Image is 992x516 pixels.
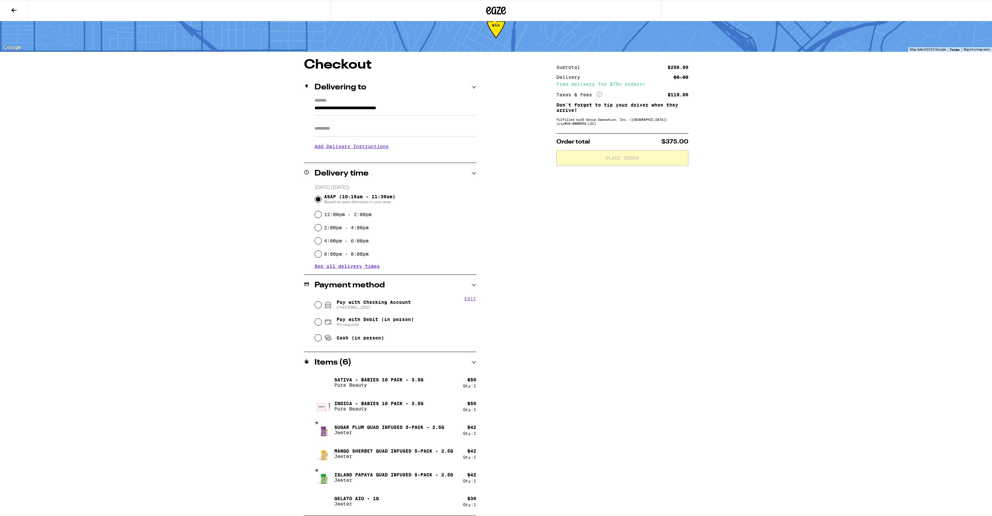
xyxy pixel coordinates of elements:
span: Cash (in person) [337,335,384,340]
p: Island Papaya Quad Infused 5-Pack - 2.5g [334,472,453,477]
h2: Payment method [314,281,385,289]
p: Jeeter [334,477,453,483]
h3: Add Delivery Instructions [314,139,476,154]
button: See all delivery times [314,264,380,269]
span: Hi. Need any help? [4,5,48,10]
div: $ 42 [467,425,476,430]
div: $5.00 [674,75,688,80]
p: Sativa - Babies 10 Pack - 3.5g [334,377,423,382]
span: Pin required [337,322,414,327]
p: Mango Sherbet Quad Infused 5-Pack - 2.5g [334,448,453,454]
div: Taxes & Fees [556,92,602,98]
label: 2:00pm - 4:00pm [324,225,369,230]
div: $ 50 [467,401,476,406]
p: Pure Beauty [334,406,423,411]
p: Gelato AIO - 1g [334,496,379,501]
div: Delivery [556,75,585,80]
div: Qty: 1 [463,431,476,435]
div: $ 42 [467,472,476,477]
span: CHECKING ...0527 [337,305,411,310]
img: Google [2,43,23,52]
img: Island Papaya Quad Infused 5-Pack - 2.5g [314,468,333,487]
label: 12:00pm - 2:00pm [324,212,372,217]
p: Don't forget to tip your driver when they arrive! [556,102,688,113]
div: Qty: 1 [463,407,476,412]
div: Fulfilled by CS Group Operation, Inc. ([GEOGRAPHIC_DATA]) (Lic# C9-0000552-LIC ) [556,117,688,125]
div: Subtotal [556,65,585,70]
div: Qty: 1 [463,502,476,507]
button: Place Order [556,150,688,166]
div: $ 42 [467,448,476,454]
img: Mango Sherbet Quad Infused 5-Pack - 2.5g [314,444,333,463]
h2: Delivering to [314,83,366,91]
div: Qty: 1 [463,479,476,483]
div: 53-136 min [487,18,505,43]
h2: Delivery time [314,170,369,177]
p: [DATE] ([DATE]) [315,184,476,191]
label: 4:00pm - 6:00pm [324,238,369,243]
p: Pure Beauty [334,382,423,388]
img: Sativa - Babies 10 Pack - 3.5g [314,373,333,392]
div: Qty: 1 [463,384,476,388]
span: ASAP (10:16am - 11:39am) [324,194,395,205]
p: Sugar Plum Quad Infused 5-Pack - 2.5g [334,425,444,430]
p: We'll contact you at [PHONE_NUMBER] when we arrive [314,154,476,159]
h1: Checkout [304,58,476,72]
a: Terms [950,48,960,51]
p: Jeeter [334,501,379,506]
img: Gelato AIO - 1g [314,492,333,510]
p: Jeeter [334,430,444,435]
h2: Items ( 6 ) [314,359,351,367]
div: Qty: 1 [463,455,476,459]
a: Report a map error [964,48,990,51]
button: Edit [464,296,476,301]
a: Open this area in Google Maps (opens a new window) [2,43,23,52]
span: Place Order [606,156,639,160]
p: Jeeter [334,454,453,459]
div: Free delivery for $75+ orders! [556,82,688,86]
div: $119.00 [668,92,688,97]
label: 6:00pm - 8:00pm [324,251,369,257]
div: $ 50 [467,377,476,382]
img: Sugar Plum Quad Infused 5-Pack - 2.5g [314,421,333,439]
span: $375.00 [661,139,688,145]
p: Indica - Babies 10 Pack - 3.5g [334,401,423,406]
span: Based on past deliveries in your area [324,199,395,205]
span: Pay with Checking Account [337,300,411,310]
div: $ 30 [467,496,476,501]
span: Map data ©2025 Google [910,48,946,51]
span: Order total [556,139,590,145]
span: Pay with Debit (in person) [337,317,414,322]
img: Indica - Babies 10 Pack - 3.5g [314,397,333,415]
div: $256.00 [668,65,688,70]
